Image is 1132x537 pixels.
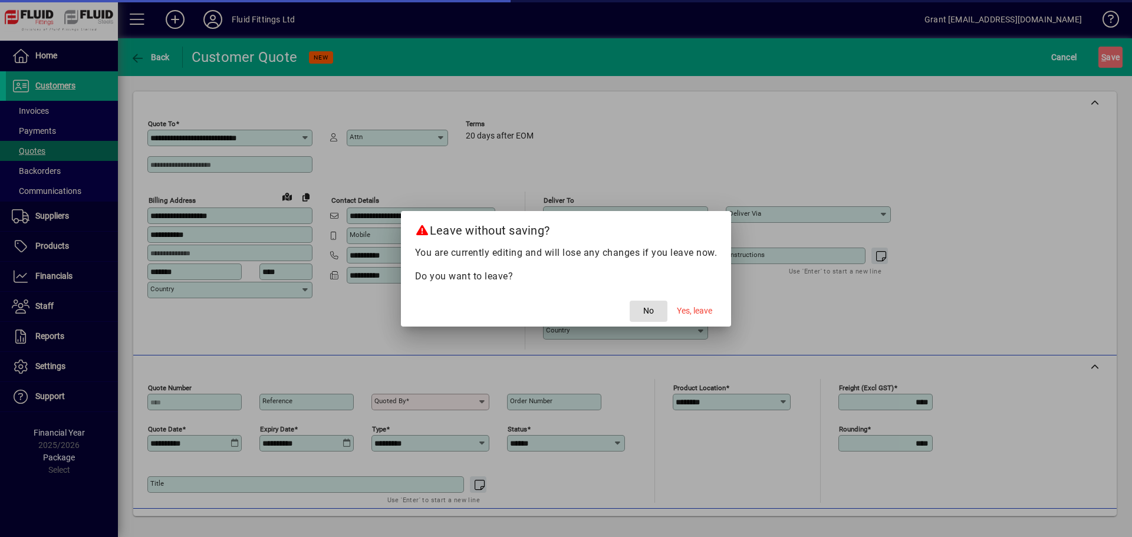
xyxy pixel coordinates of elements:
h2: Leave without saving? [401,211,732,245]
span: No [643,305,654,317]
button: No [630,301,667,322]
button: Yes, leave [672,301,717,322]
p: You are currently editing and will lose any changes if you leave now. [415,246,718,260]
span: Yes, leave [677,305,712,317]
p: Do you want to leave? [415,269,718,284]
